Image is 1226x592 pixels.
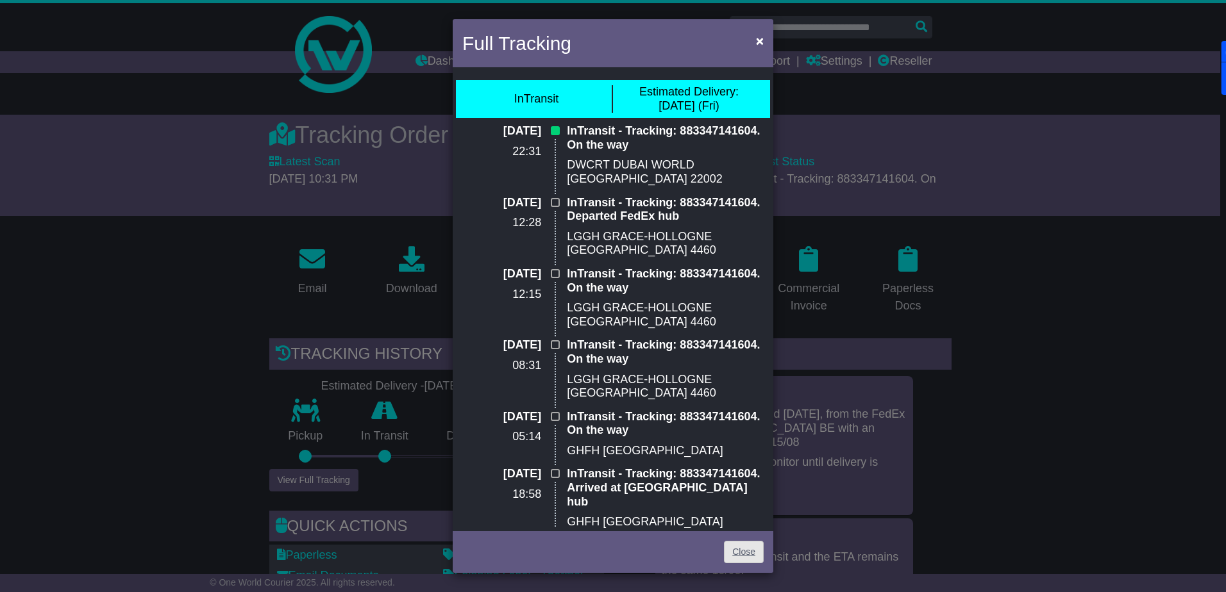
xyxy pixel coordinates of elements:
span: Estimated Delivery: [639,85,739,98]
p: 05:14 [462,430,541,444]
p: DWCRT DUBAI WORLD [GEOGRAPHIC_DATA] 22002 [567,158,764,186]
p: [DATE] [462,196,541,210]
p: [DATE] [462,267,541,281]
a: Close [724,541,764,563]
p: LGGH GRACE-HOLLOGNE [GEOGRAPHIC_DATA] 4460 [567,373,764,400]
p: [DATE] [462,338,541,352]
span: × [756,33,764,48]
p: InTransit - Tracking: 883347141604. On the way [567,410,764,438]
p: 08:31 [462,359,541,373]
p: LGGH GRACE-HOLLOGNE [GEOGRAPHIC_DATA] 4460 [567,301,764,329]
div: InTransit [514,92,558,106]
p: [DATE] [462,410,541,424]
p: InTransit - Tracking: 883347141604. On the way [567,338,764,366]
p: 12:28 [462,216,541,230]
p: 12:15 [462,288,541,302]
button: Close [750,28,770,54]
p: [DATE] [462,124,541,138]
p: GHFH [GEOGRAPHIC_DATA] [567,515,764,529]
p: GHFH [GEOGRAPHIC_DATA] [567,444,764,458]
p: LGGH GRACE-HOLLOGNE [GEOGRAPHIC_DATA] 4460 [567,230,764,258]
p: 18:58 [462,488,541,502]
p: InTransit - Tracking: 883347141604. On the way [567,124,764,152]
p: InTransit - Tracking: 883347141604. Departed FedEx hub [567,196,764,224]
h4: Full Tracking [462,29,571,58]
p: InTransit - Tracking: 883347141604. Arrived at [GEOGRAPHIC_DATA] hub [567,467,764,509]
p: 22:31 [462,145,541,159]
p: [DATE] [462,467,541,481]
div: [DATE] (Fri) [639,85,739,113]
p: InTransit - Tracking: 883347141604. On the way [567,267,764,295]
